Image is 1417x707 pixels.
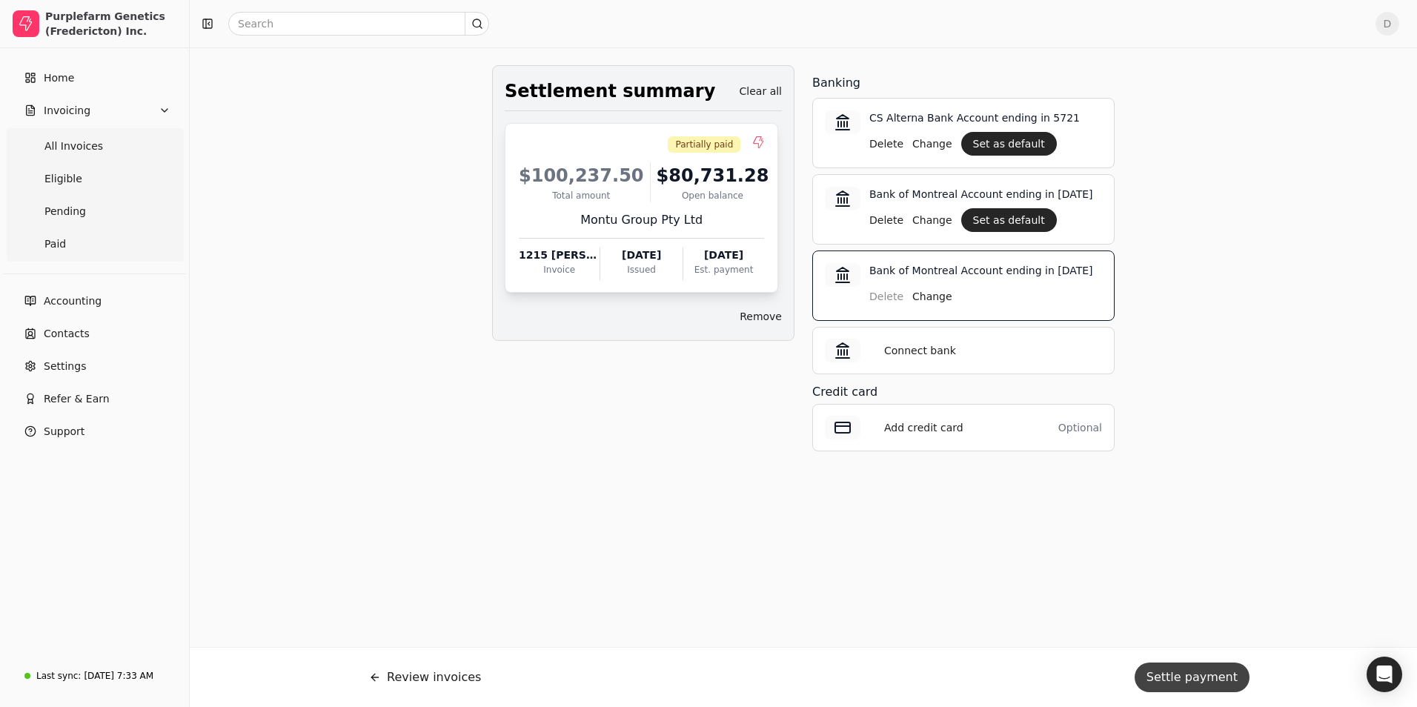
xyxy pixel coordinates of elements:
span: Pending [44,204,86,219]
div: [DATE] [683,248,764,263]
div: 1215 [PERSON_NAME] [519,248,600,263]
div: Settlement summary [505,78,715,104]
div: Invoice [519,263,600,276]
span: Invoicing [44,103,90,119]
button: Set as default [961,132,1057,156]
a: All Invoices [9,131,180,161]
span: Refer & Earn [44,391,110,407]
button: Set as default [961,208,1057,232]
button: Change [912,285,952,308]
h3: Credit card [812,383,1115,401]
button: Delete [869,208,903,232]
a: Pending [9,196,180,226]
a: Eligible [9,164,180,193]
button: Delete [869,132,903,156]
span: Settings [44,359,86,374]
button: Invoicing [6,96,183,125]
a: Settings [6,351,183,381]
div: Purplefarm Genetics (Fredericton) Inc. [45,9,176,39]
input: Search [228,12,489,36]
p: Bank of Montreal Account ending in [DATE] [869,263,1102,279]
span: Paid [44,236,66,252]
button: Add credit card [872,416,975,439]
button: D [1375,12,1399,36]
button: Change [912,208,952,232]
div: Optional [1058,420,1102,436]
span: Contacts [44,326,90,342]
div: Est. payment [683,263,764,276]
button: Connect bank [872,339,968,362]
span: Eligible [44,171,82,187]
h3: Banking [812,74,1115,92]
span: Accounting [44,293,102,309]
a: Paid [9,229,180,259]
span: All Invoices [44,139,103,154]
p: Bank of Montreal Account ending in [DATE] [869,187,1102,202]
button: Clear all [740,79,782,103]
div: Issued [600,263,682,276]
div: Open Intercom Messenger [1367,657,1402,692]
div: Last sync: [36,669,81,683]
span: Home [44,70,74,86]
div: Open balance [657,189,769,202]
button: Refer & Earn [6,384,183,414]
div: $100,237.50 [519,162,644,189]
div: [DATE] 7:33 AM [84,669,153,683]
span: Support [44,424,84,439]
div: $80,731.28 [657,162,769,189]
div: [DATE] [600,248,682,263]
div: Total amount [519,189,644,202]
div: Montu Group Pty Ltd [519,211,764,229]
a: Home [6,63,183,93]
button: Support [6,416,183,446]
button: Review invoices [357,660,493,695]
a: Last sync:[DATE] 7:33 AM [6,663,183,689]
span: Partially paid [675,138,733,151]
a: Accounting [6,286,183,316]
button: Settle payment [1135,663,1250,692]
button: Change [912,132,952,156]
a: Contacts [6,319,183,348]
button: Remove [740,305,782,328]
p: CS Alterna Bank Account ending in 5721 [869,110,1102,126]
